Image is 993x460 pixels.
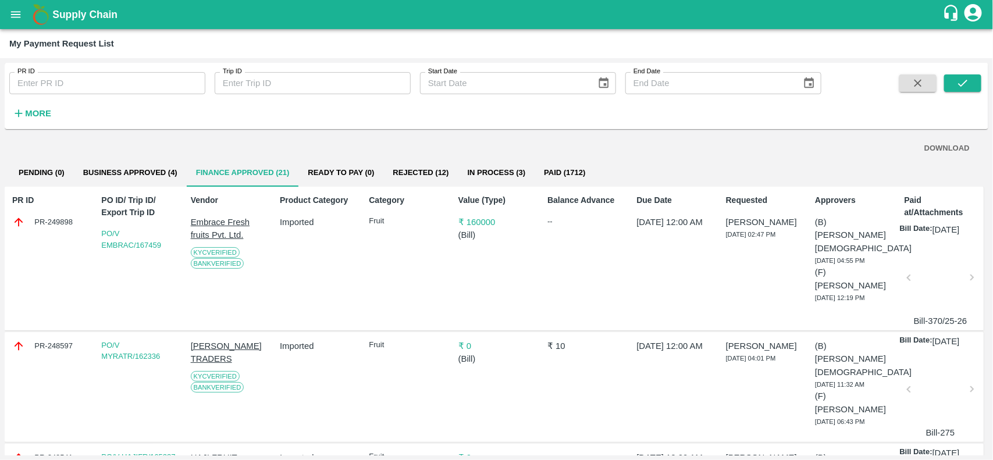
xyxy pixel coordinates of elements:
p: (F) [PERSON_NAME] [815,390,891,416]
div: customer-support [942,4,963,25]
p: Imported [280,216,356,229]
p: Bill-275 [914,426,967,439]
p: ( Bill ) [458,352,535,365]
button: In Process (3) [458,159,535,187]
div: -- [547,216,624,227]
input: End Date [625,72,793,94]
span: [DATE] 11:32 AM [815,381,864,388]
p: Category [369,194,445,206]
span: Bank Verified [191,382,244,393]
p: Due Date [637,194,713,206]
div: account of current user [963,2,984,27]
button: Business Approved (4) [74,159,187,187]
p: Fruit [369,340,445,351]
label: Trip ID [223,67,242,76]
button: Rejected (12) [384,159,458,187]
a: Supply Chain [52,6,942,23]
a: PO/V EMBRAC/167459 [101,229,161,249]
span: Bank Verified [191,258,244,269]
p: Imported [280,340,356,352]
button: DOWNLOAD [920,138,974,159]
button: Paid (1712) [535,159,595,187]
p: Embrace Fresh fruits Pvt. Ltd. [191,216,267,242]
p: Product Category [280,194,356,206]
p: (F) [PERSON_NAME] [815,266,891,292]
span: [DATE] 04:01 PM [726,355,776,362]
p: Requested [726,194,802,206]
button: Finance Approved (21) [187,159,299,187]
label: PR ID [17,67,35,76]
input: Enter Trip ID [215,72,411,94]
p: Bill Date: [900,335,933,348]
p: (B) [PERSON_NAME][DEMOGRAPHIC_DATA] [815,216,891,255]
input: Enter PR ID [9,72,205,94]
b: Supply Chain [52,9,118,20]
p: (B) [PERSON_NAME][DEMOGRAPHIC_DATA] [815,340,891,379]
p: [DATE] 12:00 AM [637,340,713,352]
p: [DATE] [933,223,960,236]
p: [DATE] 12:00 AM [637,216,713,229]
button: Choose date [798,72,820,94]
p: ₹ 160000 [458,216,535,229]
img: logo [29,3,52,26]
p: Fruit [369,216,445,227]
p: ( Bill ) [458,229,535,241]
p: [PERSON_NAME] [726,216,802,229]
label: End Date [633,67,660,76]
p: Value (Type) [458,194,535,206]
span: KYC Verified [191,371,240,381]
p: [PERSON_NAME] [726,340,802,352]
span: [DATE] 02:47 PM [726,231,776,238]
input: Start Date [420,72,588,94]
p: [DATE] [933,335,960,348]
span: [DATE] 04:55 PM [815,257,865,264]
span: [DATE] 12:19 PM [815,294,865,301]
p: Bill-370/25-26 [914,315,967,327]
span: [DATE] 06:43 PM [815,418,865,425]
button: Ready To Pay (0) [298,159,383,187]
div: PR-248597 [12,340,88,352]
p: Approvers [815,194,891,206]
p: ₹ 0 [458,340,535,352]
button: Choose date [593,72,615,94]
p: Bill Date: [900,223,933,236]
p: Balance Advance [547,194,624,206]
a: PO/V MYRATR/162336 [101,341,160,361]
p: PO ID/ Trip ID/ Export Trip ID [101,194,177,219]
p: Paid at/Attachments [905,194,981,219]
p: [DATE] [933,447,960,459]
label: Start Date [428,67,457,76]
p: ₹ 10 [547,340,624,352]
button: Pending (0) [9,159,74,187]
strong: More [25,109,51,118]
p: PR ID [12,194,88,206]
button: open drawer [2,1,29,28]
p: Bill Date: [900,447,933,459]
div: My Payment Request List [9,36,114,51]
p: Vendor [191,194,267,206]
button: More [9,104,54,123]
div: PR-249898 [12,216,88,229]
span: KYC Verified [191,247,240,258]
p: [PERSON_NAME] TRADERS [191,340,267,366]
